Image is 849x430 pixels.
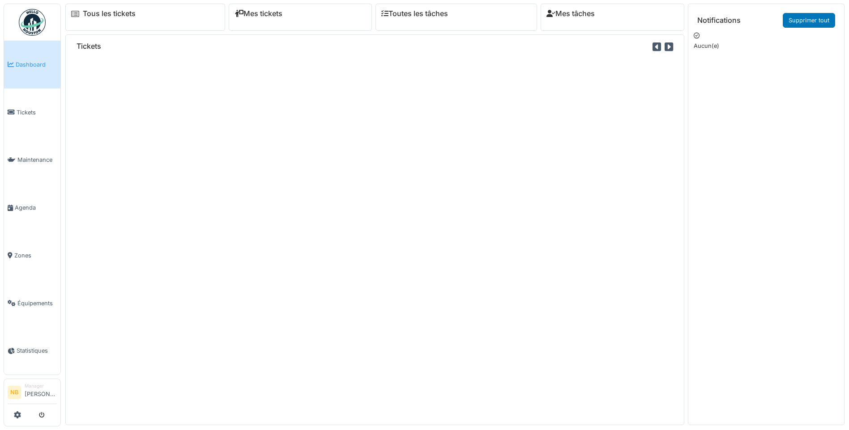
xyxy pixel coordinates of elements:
[4,279,60,327] a: Équipements
[546,9,595,18] a: Mes tâches
[4,136,60,184] a: Maintenance
[4,184,60,232] a: Agenda
[694,42,839,50] p: Aucun(e)
[25,383,57,389] div: Manager
[697,16,741,25] h6: Notifications
[83,9,136,18] a: Tous les tickets
[15,203,57,212] span: Agenda
[4,232,60,279] a: Zones
[4,89,60,136] a: Tickets
[17,156,57,164] span: Maintenance
[17,108,57,117] span: Tickets
[16,60,57,69] span: Dashboard
[25,383,57,402] li: [PERSON_NAME]
[4,41,60,89] a: Dashboard
[235,9,282,18] a: Mes tickets
[77,42,101,51] h6: Tickets
[8,386,21,399] li: NB
[8,383,57,404] a: NB Manager[PERSON_NAME]
[381,9,448,18] a: Toutes les tâches
[17,346,57,355] span: Statistiques
[783,13,835,28] a: Supprimer tout
[19,9,46,36] img: Badge_color-CXgf-gQk.svg
[14,251,57,260] span: Zones
[4,327,60,375] a: Statistiques
[17,299,57,308] span: Équipements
